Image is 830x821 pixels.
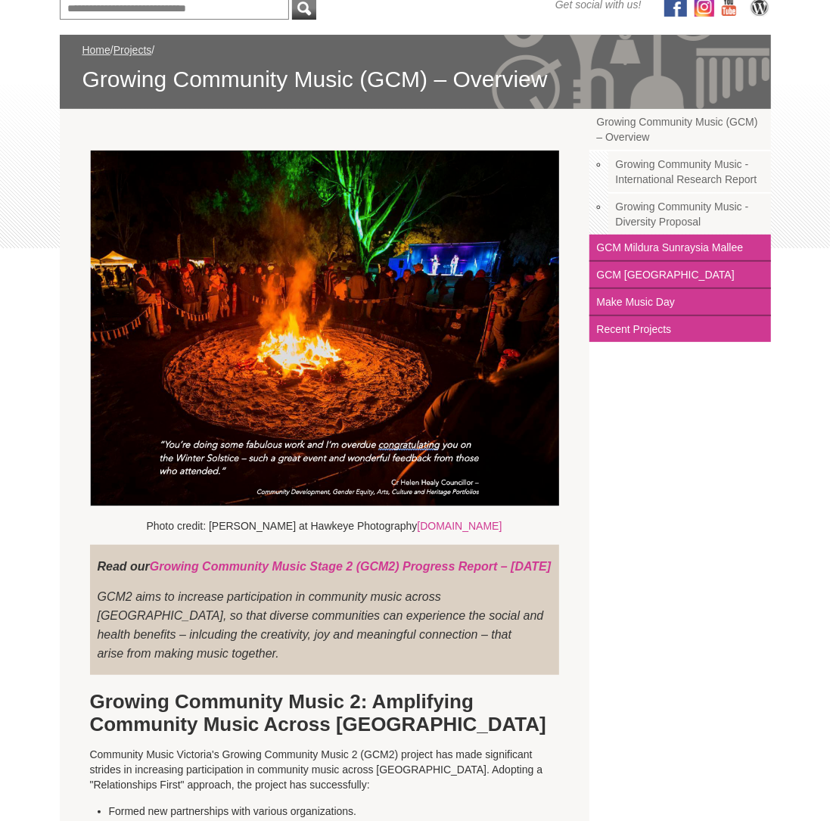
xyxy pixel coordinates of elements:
[90,518,559,533] p: Photo credit: [PERSON_NAME] at Hawkeye Photography
[98,560,552,573] strong: Read our
[90,747,559,792] p: Community Music Victoria's Growing Community Music 2 (GCM2) project has made significant strides ...
[109,804,578,819] li: Formed new partnerships with various organizations.
[113,44,152,56] a: Projects
[82,42,748,94] div: / /
[417,520,502,532] a: [DOMAIN_NAME]
[589,109,771,151] a: Growing Community Music (GCM) – Overview
[98,590,544,660] em: GCM2 aims to increase participation in community music across [GEOGRAPHIC_DATA], so that diverse ...
[608,194,771,235] a: Growing Community Music - Diversity Proposal
[589,262,771,289] a: GCM [GEOGRAPHIC_DATA]
[608,151,771,194] a: Growing Community Music - International Research Report
[82,44,110,56] a: Home
[589,235,771,262] a: GCM Mildura Sunraysia Mallee
[150,560,551,573] a: Growing Community Music Stage 2 (GCM2) Progress Report – [DATE]
[589,316,771,342] a: Recent Projects
[90,690,559,735] h2: Growing Community Music 2: Amplifying Community Music Across [GEOGRAPHIC_DATA]
[589,289,771,316] a: Make Music Day
[82,65,748,94] span: Growing Community Music (GCM) – Overview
